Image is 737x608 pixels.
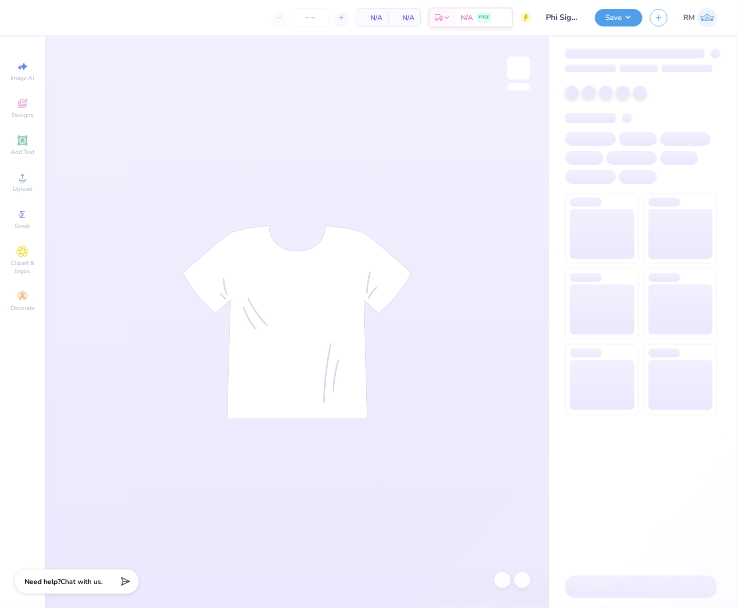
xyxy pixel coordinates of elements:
[11,304,35,312] span: Decorate
[683,8,717,27] a: RM
[394,12,414,23] span: N/A
[697,8,717,27] img: Ronald Manipon
[11,148,35,156] span: Add Text
[13,185,33,193] span: Upload
[291,8,330,26] input: – –
[15,222,31,230] span: Greek
[538,7,587,27] input: Untitled Design
[11,74,35,82] span: Image AI
[479,14,489,21] span: FREE
[12,111,34,119] span: Designs
[5,259,40,275] span: Clipart & logos
[183,225,412,419] img: tee-skeleton.svg
[595,9,642,26] button: Save
[61,577,103,586] span: Chat with us.
[362,12,382,23] span: N/A
[683,12,695,23] span: RM
[461,12,473,23] span: N/A
[25,577,61,586] strong: Need help?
